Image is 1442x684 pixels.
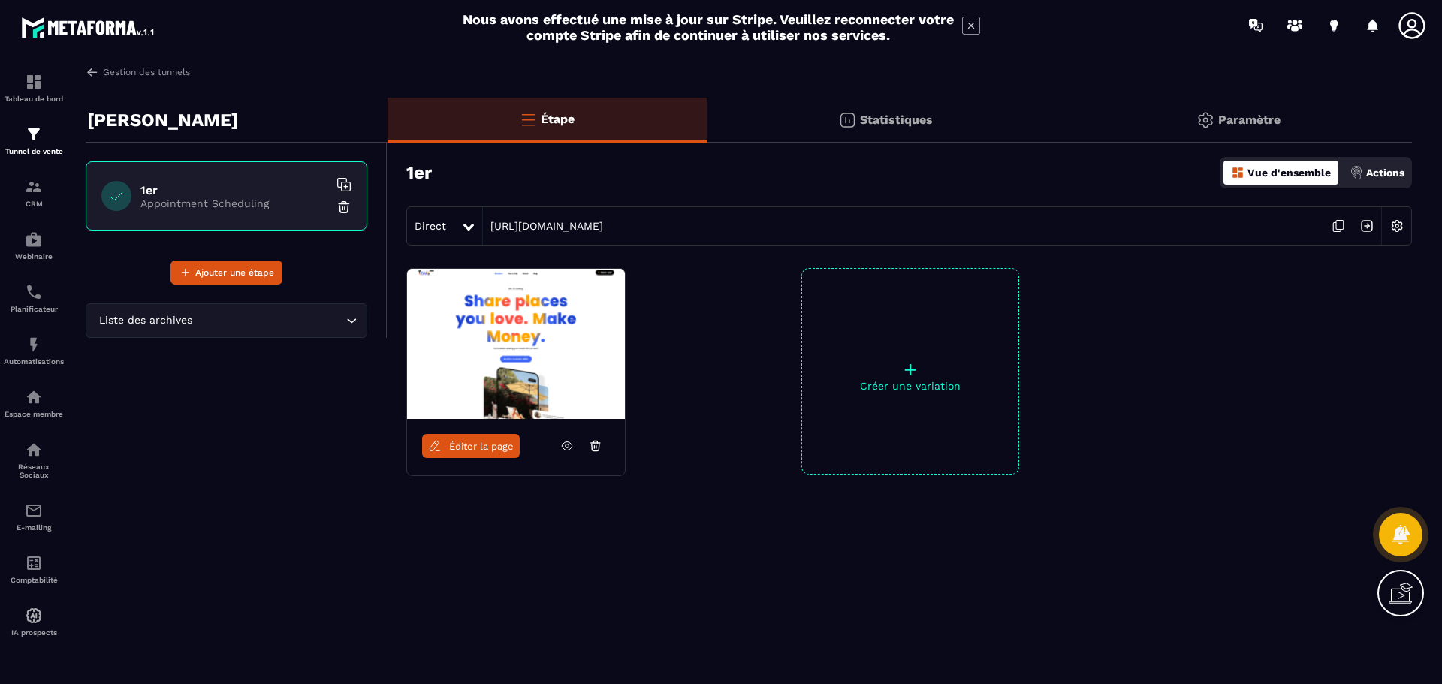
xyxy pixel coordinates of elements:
[1196,111,1214,129] img: setting-gr.5f69749f.svg
[21,14,156,41] img: logo
[4,490,64,543] a: emailemailE-mailing
[4,576,64,584] p: Comptabilité
[25,336,43,354] img: automations
[541,112,575,126] p: Étape
[1350,166,1363,179] img: actions.d6e523a2.png
[4,167,64,219] a: formationformationCRM
[1353,212,1381,240] img: arrow-next.bcc2205e.svg
[1231,166,1244,179] img: dashboard-orange.40269519.svg
[407,269,625,419] img: image
[1383,212,1411,240] img: setting-w.858f3a88.svg
[4,410,64,418] p: Espace membre
[86,65,99,79] img: arrow
[336,200,351,215] img: trash
[449,441,514,452] span: Éditer la page
[25,231,43,249] img: automations
[25,388,43,406] img: automations
[802,359,1018,380] p: +
[4,324,64,377] a: automationsautomationsAutomatisations
[422,434,520,458] a: Éditer la page
[4,219,64,272] a: automationsautomationsWebinaire
[25,283,43,301] img: scheduler
[4,357,64,366] p: Automatisations
[195,265,274,280] span: Ajouter une étape
[483,220,603,232] a: [URL][DOMAIN_NAME]
[195,312,342,329] input: Search for option
[4,114,64,167] a: formationformationTunnel de vente
[860,113,933,127] p: Statistiques
[4,463,64,479] p: Réseaux Sociaux
[415,220,446,232] span: Direct
[4,523,64,532] p: E-mailing
[462,11,955,43] h2: Nous avons effectué une mise à jour sur Stripe. Veuillez reconnecter votre compte Stripe afin de ...
[4,252,64,261] p: Webinaire
[86,65,190,79] a: Gestion des tunnels
[86,303,367,338] div: Search for option
[87,105,238,135] p: [PERSON_NAME]
[25,441,43,459] img: social-network
[4,62,64,114] a: formationformationTableau de bord
[4,305,64,313] p: Planificateur
[4,628,64,637] p: IA prospects
[25,554,43,572] img: accountant
[406,162,432,183] h3: 1er
[140,197,328,209] p: Appointment Scheduling
[1247,167,1331,179] p: Vue d'ensemble
[4,543,64,595] a: accountantaccountantComptabilité
[1218,113,1281,127] p: Paramètre
[4,429,64,490] a: social-networksocial-networkRéseaux Sociaux
[4,95,64,103] p: Tableau de bord
[4,377,64,429] a: automationsautomationsEspace membre
[1366,167,1404,179] p: Actions
[4,272,64,324] a: schedulerschedulerPlanificateur
[519,110,537,128] img: bars-o.4a397970.svg
[25,73,43,91] img: formation
[140,183,328,197] h6: 1er
[802,380,1018,392] p: Créer une variation
[25,502,43,520] img: email
[25,607,43,625] img: automations
[838,111,856,129] img: stats.20deebd0.svg
[4,147,64,155] p: Tunnel de vente
[170,261,282,285] button: Ajouter une étape
[95,312,195,329] span: Liste des archives
[25,178,43,196] img: formation
[25,125,43,143] img: formation
[4,200,64,208] p: CRM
